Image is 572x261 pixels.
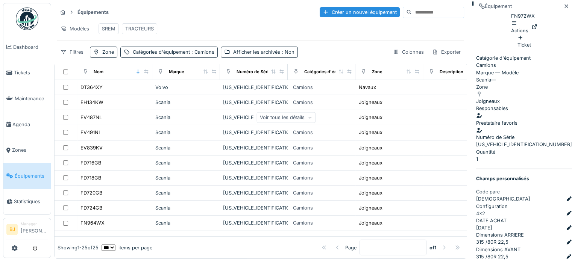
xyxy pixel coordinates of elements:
[359,129,382,136] div: Joigneaux
[155,174,217,181] div: Scania
[293,99,313,106] div: Camions
[80,99,103,106] div: EH134KW
[345,244,357,251] div: Page
[3,189,51,215] a: Statistiques
[476,188,572,195] div: Code parc
[372,69,382,75] div: Zone
[155,129,217,136] div: Scania
[80,144,103,151] div: EV839KV
[476,134,572,141] div: Numéro de Série
[15,172,48,180] span: Équipements
[80,219,105,226] div: FN964WX
[223,159,285,166] div: [US_VEHICLE_IDENTIFICATION_NUMBER]
[80,189,102,196] div: FD720GB
[80,84,103,91] div: DT364XY
[233,48,294,56] div: Afficher les archivés
[102,244,152,251] div: items per page
[517,34,531,48] div: Ticket
[359,219,382,226] div: Joigneaux
[12,121,48,128] span: Agenda
[476,253,508,260] div: 315 /80R 22,5
[21,221,48,227] div: Manager
[359,159,382,166] div: Joigneaux
[293,189,313,196] div: Camions
[102,48,114,56] div: Zone
[57,23,93,34] div: Modèles
[293,235,313,242] div: Camions
[429,244,437,251] strong: of 1
[223,84,285,91] div: [US_VEHICLE_IDENTIFICATION_NUMBER]
[237,69,271,75] div: Numéro de Série
[155,219,217,226] div: Scania
[169,69,184,75] div: Marque
[359,114,382,121] div: Joigneaux
[223,99,285,106] div: [US_VEHICLE_IDENTIFICATION_NUMBER]
[6,221,48,239] a: BJ Manager[PERSON_NAME]
[476,224,492,231] div: [DATE]
[16,8,38,30] img: Badge_color-CXgf-gQk.svg
[155,144,217,151] div: Scania
[476,246,572,253] div: Dimensions AVANT
[476,238,508,246] div: 315 /80R 22,5
[476,148,572,155] div: Quantité
[511,20,528,34] div: Actions
[359,174,382,181] div: Joigneaux
[3,60,51,86] a: Tickets
[190,49,214,55] span: : Camions
[476,54,572,69] div: Camions
[223,204,285,211] div: [US_VEHICLE_IDENTIFICATION_NUMBER]
[74,9,112,16] strong: Équipements
[155,159,217,166] div: Scania
[3,137,51,163] a: Zones
[14,198,48,205] span: Statistiques
[155,99,217,106] div: Scania
[3,163,51,189] a: Équipements
[80,174,101,181] div: FD718GB
[15,95,48,102] span: Maintenance
[256,112,316,123] div: Voir tous les détails
[359,99,382,106] div: Joigneaux
[476,105,572,112] div: Responsables
[476,54,572,62] div: Catégorie d'équipement
[3,34,51,60] a: Dashboard
[223,144,285,151] div: [US_VEHICLE_IDENTIFICATION_NUMBER]
[476,69,572,76] div: Marque — Modèle
[485,3,512,10] div: Équipement
[223,189,285,196] div: [US_VEHICLE_IDENTIFICATION_NUMBER]
[476,210,485,217] div: 4x2
[3,86,51,112] a: Maintenance
[429,47,464,57] div: Exporter
[476,119,572,127] div: Prestataire favoris
[12,146,48,154] span: Zones
[476,148,572,163] div: 1
[293,144,313,151] div: Camions
[6,224,18,235] li: BJ
[293,219,313,226] div: Camions
[155,235,217,242] div: Scania
[80,204,102,211] div: FD724GB
[293,159,313,166] div: Camions
[293,204,313,211] div: Camions
[359,84,376,91] div: Navaux
[476,69,572,83] div: Scania —
[476,203,572,210] div: Configuration
[223,114,285,121] div: [US_VEHICLE_IDENTIFICATION_NUMBER]
[293,174,313,181] div: Camions
[293,129,313,136] div: Camions
[511,12,537,34] div: FN972WX
[80,159,101,166] div: FD716GB
[359,235,382,242] div: Joigneaux
[80,114,102,121] div: EV487NL
[125,25,154,32] div: TRACTEURS
[155,84,217,91] div: Volvo
[476,134,572,148] div: [US_VEHICLE_IDENTIFICATION_NUMBER]
[80,235,105,242] div: FN966WX
[293,84,313,91] div: Camions
[390,47,427,57] div: Colonnes
[133,48,214,56] div: Catégories d'équipement
[14,69,48,76] span: Tickets
[58,244,99,251] div: Showing 1 - 25 of 25
[320,7,400,17] div: Créer un nouvel équipement
[476,98,500,105] div: Joigneaux
[359,144,382,151] div: Joigneaux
